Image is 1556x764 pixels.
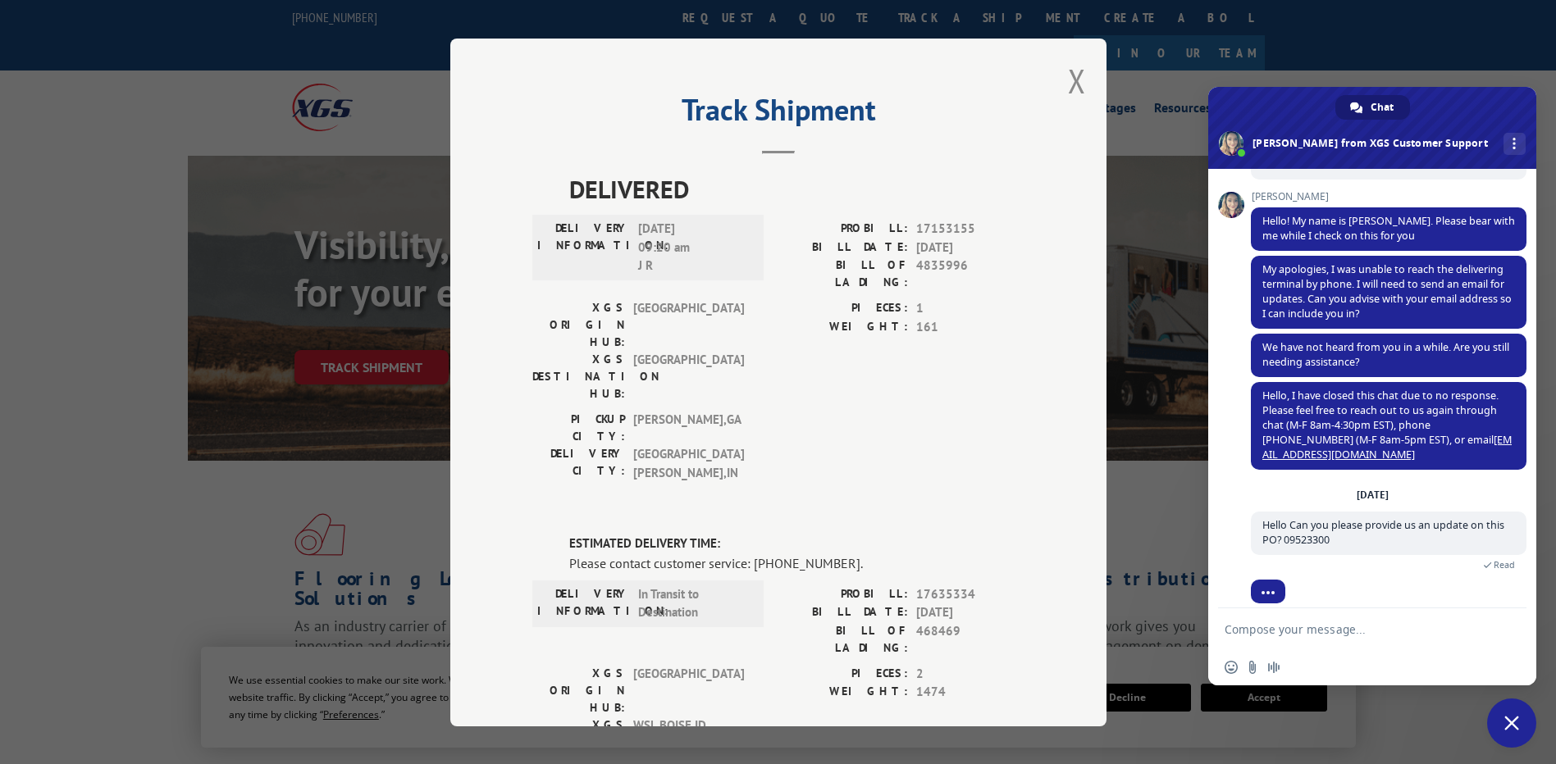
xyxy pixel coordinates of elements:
[1487,698,1536,748] div: Close chat
[569,553,1024,572] div: Please contact customer service: [PHONE_NUMBER].
[916,238,1024,257] span: [DATE]
[1357,490,1389,500] div: [DATE]
[916,220,1024,239] span: 17153155
[1504,133,1526,155] div: More channels
[1246,661,1259,674] span: Send a file
[1251,191,1526,202] span: [PERSON_NAME]
[916,299,1024,318] span: 1
[537,220,630,275] label: DELIVERY INFORMATION:
[1494,559,1515,571] span: Read
[1262,389,1512,462] span: Hello, I have closed this chat due to no response. Please feel free to reach out to us again thro...
[633,411,744,445] span: [PERSON_NAME] , GA
[633,664,744,716] span: [GEOGRAPHIC_DATA]
[1225,622,1484,637] textarea: Compose your message...
[1262,433,1512,462] a: [EMAIL_ADDRESS][DOMAIN_NAME]
[532,445,625,482] label: DELIVERY CITY:
[1262,340,1509,369] span: We have not heard from you in a while. Are you still needing assistance?
[778,603,908,622] label: BILL DATE:
[778,238,908,257] label: BILL DATE:
[916,317,1024,336] span: 161
[778,299,908,318] label: PIECES:
[633,445,744,482] span: [GEOGRAPHIC_DATA][PERSON_NAME] , IN
[916,584,1024,603] span: 17635334
[778,621,908,656] label: BILL OF LADING:
[916,664,1024,683] span: 2
[633,351,744,402] span: [GEOGRAPHIC_DATA]
[778,584,908,603] label: PROBILL:
[1267,661,1280,674] span: Audio message
[916,257,1024,291] span: 4835996
[569,171,1024,207] span: DELIVERED
[916,621,1024,656] span: 468469
[778,664,908,683] label: PIECES:
[778,317,908,336] label: WEIGHT:
[1262,262,1512,321] span: My apologies, I was unable to reach the delivering terminal by phone. I will need to send an emai...
[778,257,908,291] label: BILL OF LADING:
[1262,518,1504,547] span: Hello Can you please provide us an update on this PO? 09523300
[633,299,744,351] span: [GEOGRAPHIC_DATA]
[1225,661,1238,674] span: Insert an emoji
[778,683,908,702] label: WEIGHT:
[1262,214,1515,243] span: Hello! My name is [PERSON_NAME]. Please bear with me while I check on this for you
[1335,95,1410,120] div: Chat
[1068,59,1086,102] button: Close modal
[532,299,625,351] label: XGS ORIGIN HUB:
[778,220,908,239] label: PROBILL:
[532,411,625,445] label: PICKUP CITY:
[638,584,749,621] span: In Transit to Destination
[916,683,1024,702] span: 1474
[569,534,1024,553] label: ESTIMATED DELIVERY TIME:
[532,351,625,402] label: XGS DESTINATION HUB:
[1371,95,1394,120] span: Chat
[916,603,1024,622] span: [DATE]
[532,98,1024,130] h2: Track Shipment
[638,220,749,275] span: [DATE] 09:20 am J R
[537,584,630,621] label: DELIVERY INFORMATION:
[532,664,625,716] label: XGS ORIGIN HUB:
